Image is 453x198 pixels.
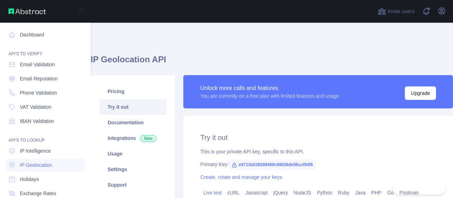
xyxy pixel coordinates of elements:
a: Documentation [99,115,166,130]
span: e9713b039289489c99036de56ccf94f9 [229,159,316,170]
div: API'S TO LOOKUP [6,129,85,143]
button: Invite users [376,6,416,17]
span: IP Intelligence [20,147,51,154]
div: Primary Key: [200,161,436,168]
a: Holidays [6,173,85,186]
a: Settings [99,162,166,177]
div: Unlock more calls and features [200,84,339,92]
a: Create, rotate and manage your keys [200,174,282,180]
h1: IP Geolocation API [91,54,453,71]
a: IBAN Validation [6,115,85,128]
a: Email Validation [6,58,85,71]
a: Dashboard [6,28,85,41]
h2: Try it out [200,132,436,142]
span: Email Reputation [20,75,58,82]
div: You are currently on a free plan with limited features and usage [200,92,339,100]
a: Try it out [99,99,166,115]
a: Usage [99,146,166,162]
a: VAT Validation [6,101,85,113]
img: Abstract API [8,9,46,14]
span: Holidays [20,176,39,183]
span: IP Geolocation [20,162,52,169]
a: Integrations New [99,130,166,146]
div: This is your private API key, specific to this API. [200,148,436,155]
a: Pricing [99,84,166,99]
a: Phone Validation [6,86,85,99]
span: Email Validation [20,61,55,68]
a: Support [99,177,166,193]
span: New [140,135,156,142]
span: Phone Validation [20,89,57,96]
div: API'S TO VERIFY [6,43,85,57]
span: Exchange Rates [20,190,56,197]
span: Invite users [388,7,415,16]
span: VAT Validation [20,103,51,111]
a: IP Geolocation [6,159,85,171]
span: IBAN Validation [20,118,54,125]
iframe: Toggle Customer Support [392,180,446,194]
a: IP Intelligence [6,145,85,157]
button: Upgrade [405,86,436,100]
a: Email Reputation [6,72,85,85]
